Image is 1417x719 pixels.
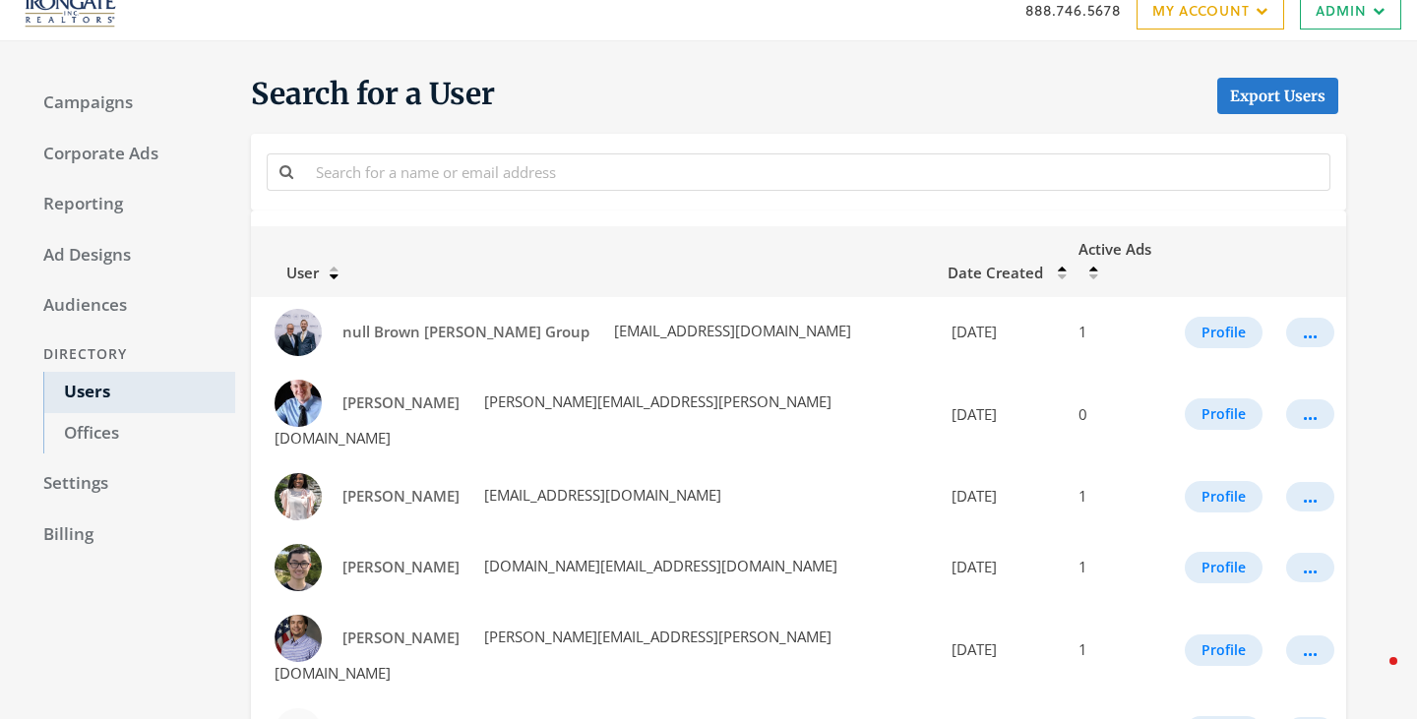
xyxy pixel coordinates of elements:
a: Offices [43,413,235,454]
span: Search for a User [251,75,495,114]
a: [PERSON_NAME] [330,549,472,585]
img: Aaron Chenault profile [275,380,322,427]
span: [EMAIL_ADDRESS][DOMAIN_NAME] [610,321,851,340]
img: Alex Myers profile [275,615,322,662]
td: [DATE] [936,297,1067,368]
button: ... [1286,553,1334,582]
td: [DATE] [936,461,1067,532]
img: Adebisi Akande profile [275,473,322,520]
td: 1 [1067,461,1173,532]
span: [EMAIL_ADDRESS][DOMAIN_NAME] [480,485,721,505]
a: Corporate Ads [24,134,235,175]
span: [DOMAIN_NAME][EMAIL_ADDRESS][DOMAIN_NAME] [480,556,837,575]
span: [PERSON_NAME][EMAIL_ADDRESS][PERSON_NAME][DOMAIN_NAME] [275,391,832,448]
div: ... [1303,496,1318,498]
td: [DATE] [936,532,1067,603]
button: ... [1286,635,1334,665]
a: Ad Designs [24,235,235,276]
button: Profile [1185,398,1263,430]
a: null Brown [PERSON_NAME] Group [330,314,602,350]
a: Billing [24,514,235,556]
button: Profile [1185,552,1263,583]
img: Adong Ni profile [275,544,322,591]
td: [DATE] [936,603,1067,696]
td: 1 [1067,532,1173,603]
button: Profile [1185,481,1263,512]
span: null Brown [PERSON_NAME] Group [342,322,589,341]
td: [DATE] [936,368,1067,461]
button: ... [1286,318,1334,347]
a: [PERSON_NAME] [330,478,472,514]
a: [PERSON_NAME] [330,385,472,421]
button: ... [1286,482,1334,511]
a: Users [43,372,235,413]
span: Active Ads [1078,239,1151,259]
div: ... [1303,649,1318,651]
span: [PERSON_NAME] [342,392,460,412]
td: 0 [1067,368,1173,461]
a: Settings [24,463,235,505]
img: null Brown Pleiman Group profile [275,309,322,356]
button: ... [1286,399,1334,429]
i: Search for a name or email address [279,164,293,179]
span: [PERSON_NAME] [342,628,460,647]
div: ... [1303,567,1318,569]
a: Reporting [24,184,235,225]
a: [PERSON_NAME] [330,620,472,656]
span: [PERSON_NAME][EMAIL_ADDRESS][PERSON_NAME][DOMAIN_NAME] [275,627,832,683]
div: ... [1303,331,1318,333]
div: Directory [24,336,235,373]
button: Profile [1185,317,1263,348]
a: Audiences [24,285,235,327]
span: User [263,263,319,282]
span: [PERSON_NAME] [342,486,460,506]
span: Date Created [948,263,1043,282]
a: Campaigns [24,83,235,124]
div: ... [1303,413,1318,415]
button: Profile [1185,634,1263,666]
td: 1 [1067,603,1173,696]
span: [PERSON_NAME] [342,557,460,576]
a: Export Users [1217,78,1338,114]
td: 1 [1067,297,1173,368]
iframe: Intercom live chat [1350,652,1397,699]
input: Search for a name or email address [304,153,1330,190]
